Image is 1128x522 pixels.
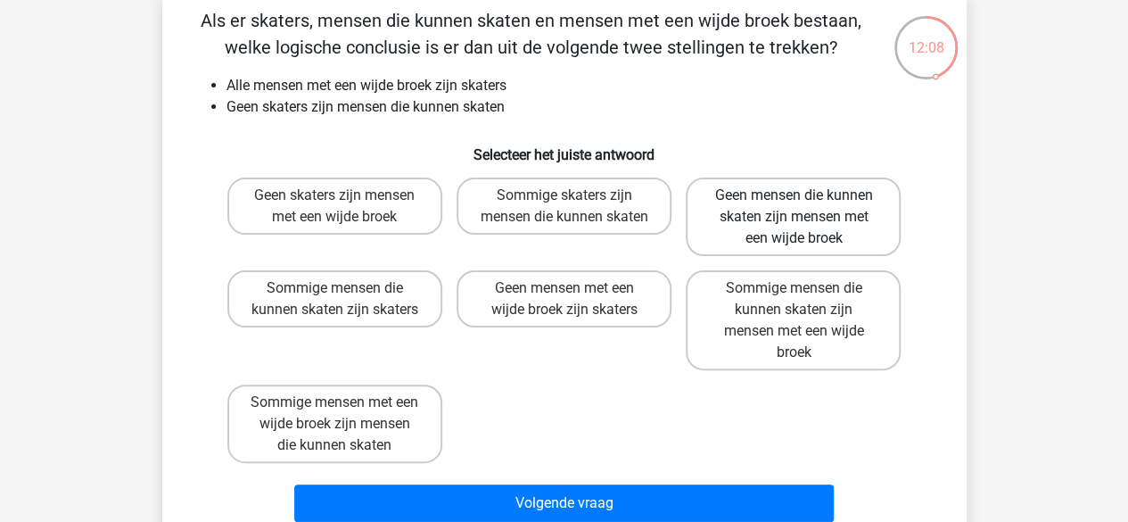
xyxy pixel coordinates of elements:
[457,178,671,235] label: Sommige skaters zijn mensen die kunnen skaten
[226,75,938,96] li: Alle mensen met een wijde broek zijn skaters
[686,270,901,370] label: Sommige mensen die kunnen skaten zijn mensen met een wijde broek
[457,270,671,327] label: Geen mensen met een wijde broek zijn skaters
[686,178,901,256] label: Geen mensen die kunnen skaten zijn mensen met een wijde broek
[227,385,442,463] label: Sommige mensen met een wijde broek zijn mensen die kunnen skaten
[191,132,938,163] h6: Selecteer het juiste antwoord
[226,96,938,118] li: Geen skaters zijn mensen die kunnen skaten
[191,7,871,61] p: Als er skaters, mensen die kunnen skaten en mensen met een wijde broek bestaan, welke logische co...
[893,14,959,59] div: 12:08
[227,178,442,235] label: Geen skaters zijn mensen met een wijde broek
[227,270,442,327] label: Sommige mensen die kunnen skaten zijn skaters
[294,485,834,522] button: Volgende vraag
